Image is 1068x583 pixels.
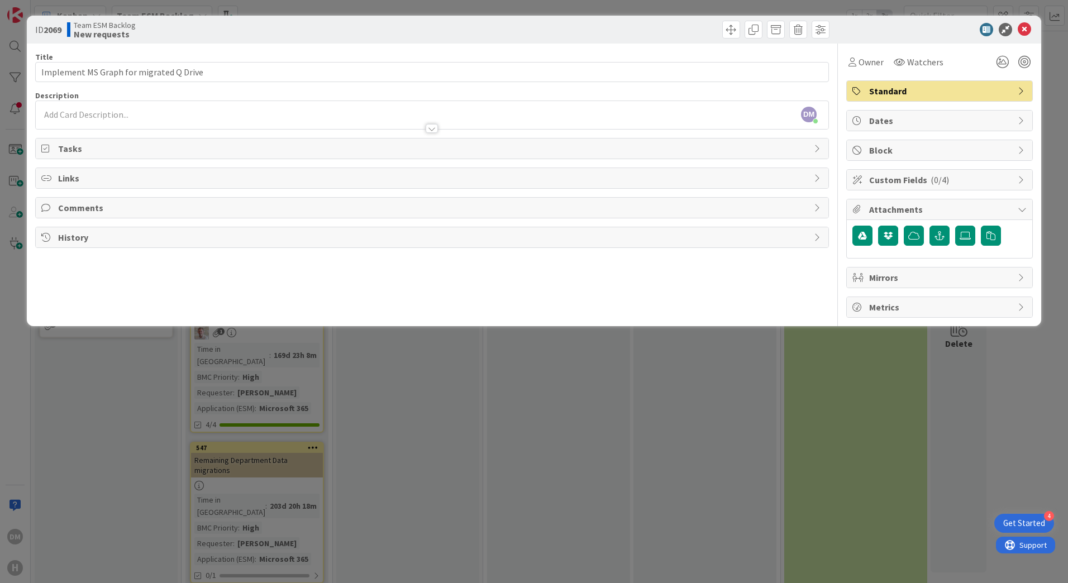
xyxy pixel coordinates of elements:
span: Attachments [869,203,1012,216]
b: New requests [74,30,136,39]
span: Block [869,144,1012,157]
input: type card name here... [35,62,829,82]
span: Metrics [869,300,1012,314]
span: Dates [869,114,1012,127]
span: ID [35,23,61,36]
span: Tasks [58,142,808,155]
span: History [58,231,808,244]
div: 4 [1044,511,1054,521]
span: Custom Fields [869,173,1012,187]
div: Open Get Started checklist, remaining modules: 4 [994,514,1054,533]
span: DM [801,107,817,122]
span: Mirrors [869,271,1012,284]
b: 2069 [44,24,61,35]
span: Team ESM Backlog [74,21,136,30]
span: Owner [859,55,884,69]
span: Description [35,90,79,101]
span: Support [23,2,51,15]
label: Title [35,52,53,62]
span: Watchers [907,55,943,69]
div: Get Started [1003,518,1045,529]
span: Comments [58,201,808,214]
span: Links [58,171,808,185]
span: ( 0/4 ) [931,174,949,185]
span: Standard [869,84,1012,98]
